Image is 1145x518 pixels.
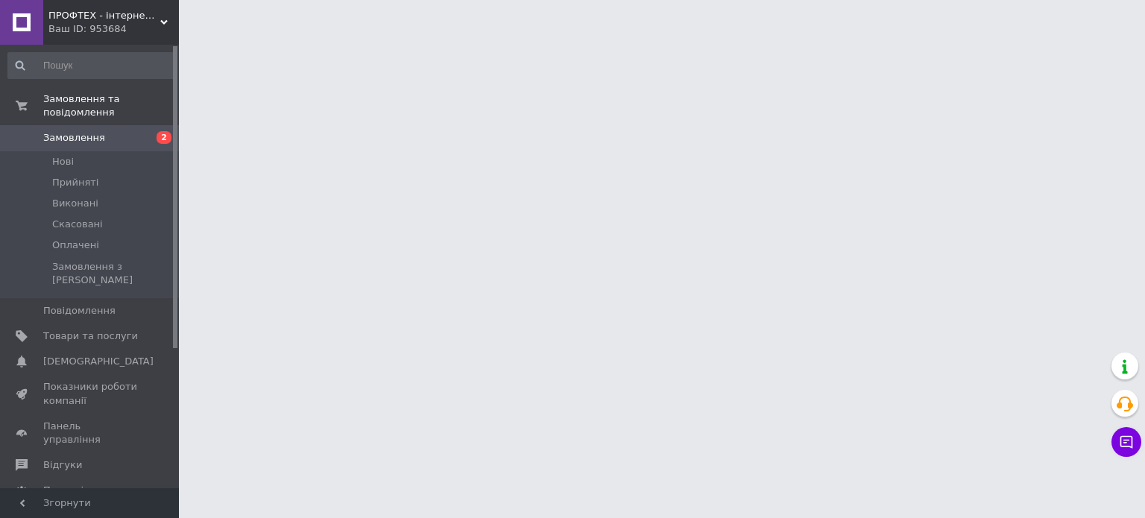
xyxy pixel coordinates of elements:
[7,52,176,79] input: Пошук
[43,329,138,343] span: Товари та послуги
[48,9,160,22] span: ПРОФТЕХ - інтернет-магазин силової техніки.
[52,239,99,252] span: Оплачені
[1111,427,1141,457] button: Чат з покупцем
[43,420,138,446] span: Панель управління
[43,458,82,472] span: Відгуки
[43,355,154,368] span: [DEMOGRAPHIC_DATA]
[52,218,103,231] span: Скасовані
[52,155,74,168] span: Нові
[52,260,174,287] span: Замовлення з [PERSON_NAME]
[43,380,138,407] span: Показники роботи компанії
[52,197,98,210] span: Виконані
[43,484,83,497] span: Покупці
[48,22,179,36] div: Ваш ID: 953684
[52,176,98,189] span: Прийняті
[43,92,179,119] span: Замовлення та повідомлення
[157,131,171,144] span: 2
[43,131,105,145] span: Замовлення
[43,304,116,318] span: Повідомлення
